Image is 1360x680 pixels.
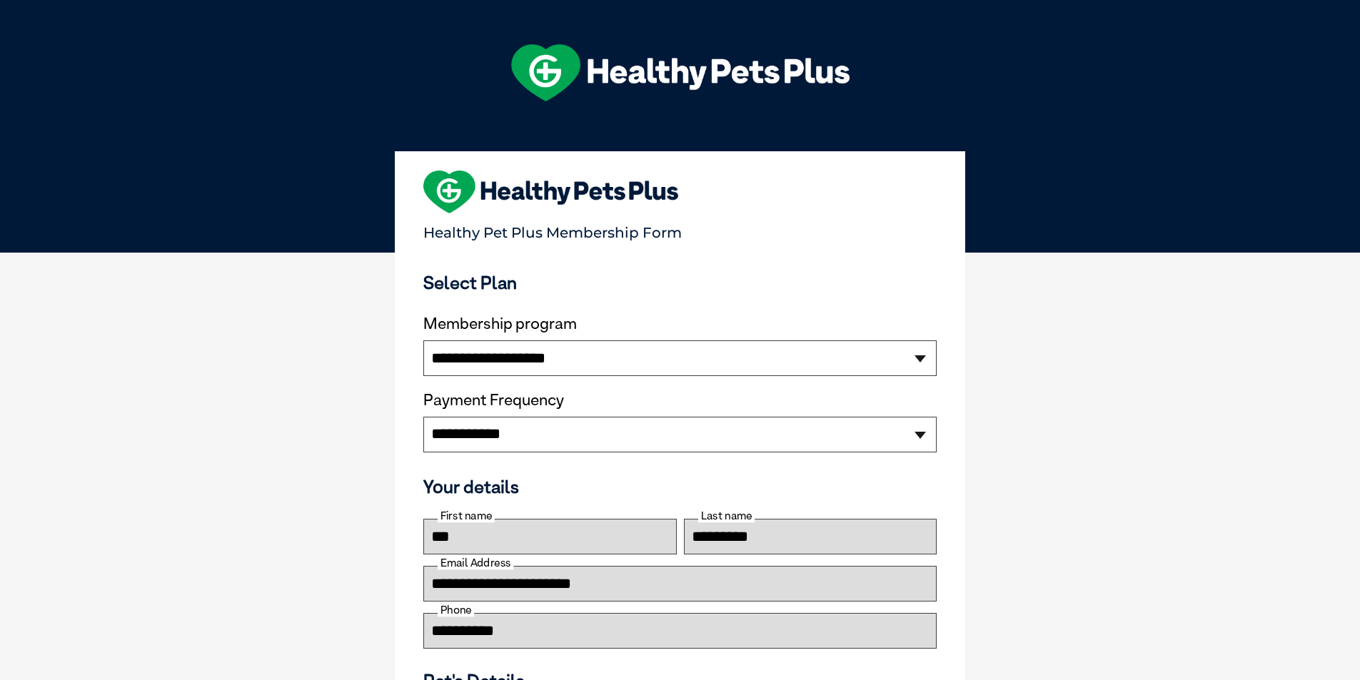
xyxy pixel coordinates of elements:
[423,272,937,293] h3: Select Plan
[423,391,564,410] label: Payment Frequency
[438,604,474,616] label: Phone
[423,476,937,497] h3: Your details
[423,315,937,333] label: Membership program
[423,171,678,213] img: heart-shape-hpp-logo-large.png
[438,557,513,569] label: Email Address
[423,218,937,241] p: Healthy Pet Plus Membership Form
[698,509,755,522] label: Last name
[511,44,850,101] img: hpp-logo-landscape-green-white.png
[438,509,495,522] label: First name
